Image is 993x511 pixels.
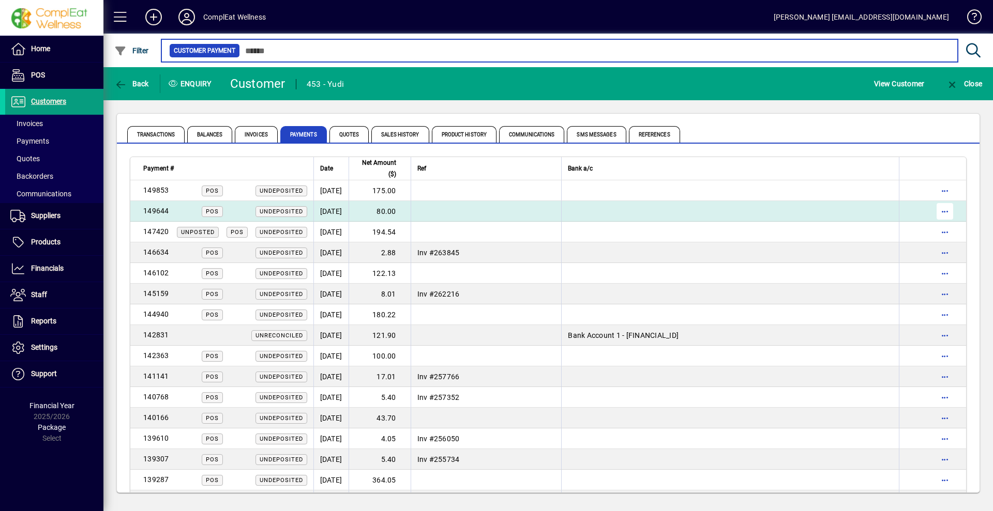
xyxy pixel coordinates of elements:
[143,207,169,215] span: 149644
[255,332,303,339] span: Unreconciled
[260,477,303,484] span: Undeposited
[329,126,369,143] span: Quotes
[313,449,349,470] td: [DATE]
[349,325,411,346] td: 121.90
[143,163,174,174] span: Payment #
[320,163,333,174] span: Date
[143,163,307,174] div: Payment #
[187,126,232,143] span: Balances
[31,97,66,105] span: Customers
[143,434,169,442] span: 139610
[206,415,219,422] span: POS
[143,475,169,484] span: 139287
[5,308,103,334] a: Reports
[10,137,49,145] span: Payments
[349,490,411,511] td: 5.40
[143,413,169,422] span: 140166
[417,393,460,401] span: Inv #257352
[313,325,349,346] td: [DATE]
[143,289,169,298] span: 145159
[349,222,411,242] td: 194.54
[143,227,169,236] span: 147420
[417,455,460,463] span: Inv #255734
[937,410,953,426] button: More options
[143,351,169,360] span: 142363
[313,180,349,201] td: [DATE]
[260,374,303,380] span: Undeposited
[5,185,103,203] a: Communications
[260,436,303,442] span: Undeposited
[143,372,169,380] span: 141141
[260,312,303,318] span: Undeposited
[349,284,411,304] td: 8.01
[260,456,303,463] span: Undeposited
[355,157,405,180] div: Net Amount ($)
[5,115,103,132] a: Invoices
[313,263,349,284] td: [DATE]
[313,242,349,263] td: [DATE]
[206,208,219,215] span: POS
[112,74,152,93] button: Back
[937,451,953,468] button: More options
[260,353,303,360] span: Undeposited
[31,211,61,220] span: Suppliers
[568,331,679,339] span: Bank Account 1 - [FINANCIAL_ID]
[31,290,47,299] span: Staff
[937,306,953,323] button: More options
[417,163,555,174] div: Ref
[5,36,103,62] a: Home
[235,126,278,143] span: Invoices
[31,238,61,246] span: Products
[5,132,103,150] a: Payments
[349,470,411,490] td: 364.05
[137,8,170,26] button: Add
[206,456,219,463] span: POS
[5,63,103,88] a: POS
[349,428,411,449] td: 4.05
[103,74,160,93] app-page-header-button: Back
[313,201,349,222] td: [DATE]
[260,415,303,422] span: Undeposited
[29,401,74,410] span: Financial Year
[349,449,411,470] td: 5.40
[206,270,219,277] span: POS
[313,222,349,242] td: [DATE]
[937,348,953,364] button: More options
[417,249,460,257] span: Inv #263845
[170,8,203,26] button: Profile
[937,327,953,344] button: More options
[143,269,169,277] span: 146102
[174,45,235,56] span: Customer Payment
[937,430,953,447] button: More options
[937,492,953,509] button: More options
[874,75,924,92] span: View Customer
[5,150,103,167] a: Quotes
[959,2,980,36] a: Knowledge Base
[313,304,349,325] td: [DATE]
[313,428,349,449] td: [DATE]
[349,201,411,222] td: 80.00
[10,119,43,128] span: Invoices
[313,408,349,428] td: [DATE]
[417,290,460,298] span: Inv #262216
[206,291,219,298] span: POS
[313,284,349,304] td: [DATE]
[10,172,53,180] span: Backorders
[946,80,982,88] span: Close
[937,224,953,240] button: More options
[307,76,344,92] div: 453 - Yudi
[937,265,953,282] button: More options
[260,188,303,194] span: Undeposited
[871,74,927,93] button: View Customer
[313,387,349,408] td: [DATE]
[5,282,103,308] a: Staff
[417,435,460,443] span: Inv #256050
[313,346,349,366] td: [DATE]
[143,310,169,318] span: 144940
[31,369,57,378] span: Support
[417,163,426,174] span: Ref
[206,374,219,380] span: POS
[5,335,103,361] a: Settings
[349,346,411,366] td: 100.00
[568,163,593,174] span: Bank a/c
